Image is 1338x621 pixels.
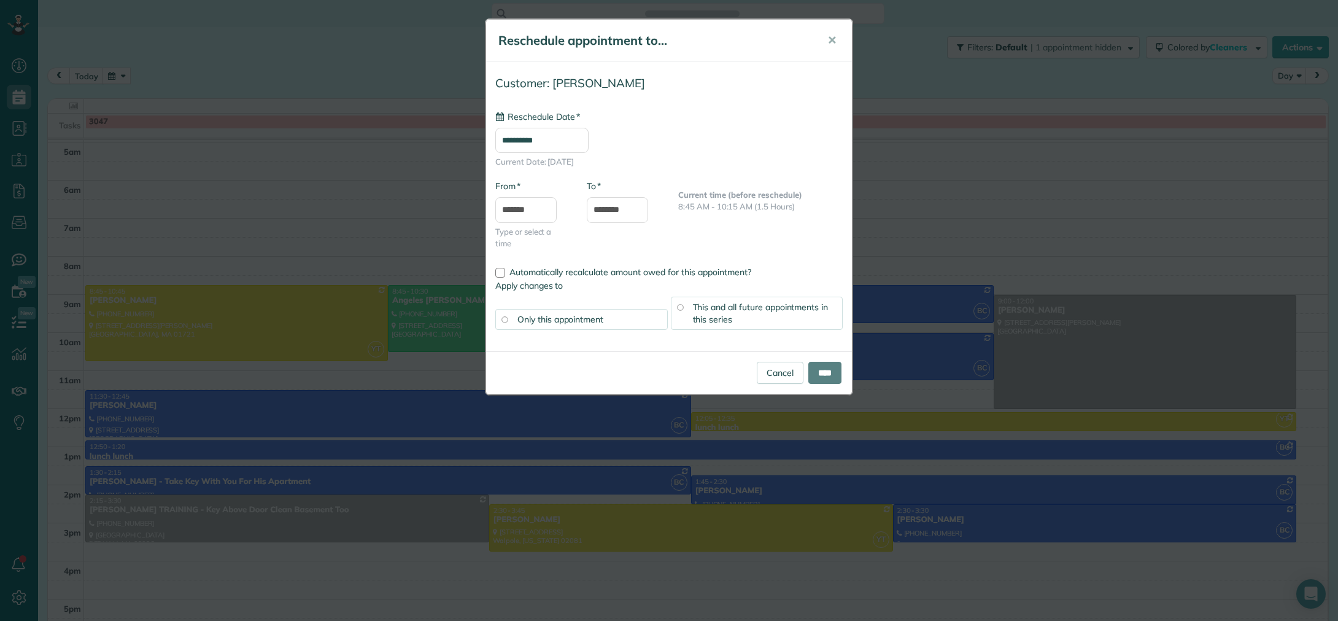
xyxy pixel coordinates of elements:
[678,201,843,213] p: 8:45 AM - 10:15 AM (1.5 Hours)
[678,190,802,200] b: Current time (before reschedule)
[587,180,601,192] label: To
[509,267,751,278] span: Automatically recalculate amount owed for this appointment?
[495,180,520,192] label: From
[495,279,843,292] label: Apply changes to
[495,156,843,168] span: Current Date: [DATE]
[501,316,508,322] input: Only this appointment
[498,32,810,49] h5: Reschedule appointment to...
[495,226,568,249] span: Type or select a time
[693,302,829,325] span: This and all future appointments in this series
[757,362,803,384] a: Cancel
[495,111,580,123] label: Reschedule Date
[517,314,603,325] span: Only this appointment
[827,33,837,47] span: ✕
[495,77,843,90] h4: Customer: [PERSON_NAME]
[677,304,683,310] input: This and all future appointments in this series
